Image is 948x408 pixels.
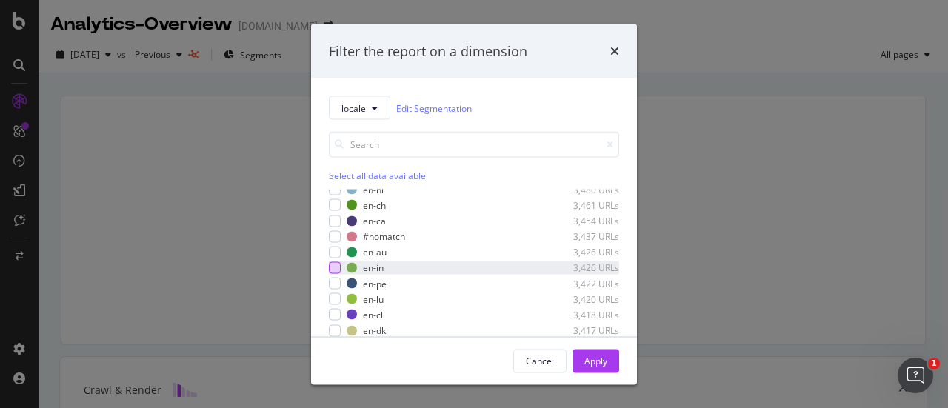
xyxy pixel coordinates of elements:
div: en-in [363,261,384,274]
iframe: Intercom live chat [898,358,933,393]
div: 3,426 URLs [547,246,619,258]
a: Edit Segmentation [396,100,472,116]
div: 3,454 URLs [547,215,619,227]
div: en-pe [363,277,387,290]
div: en-ca [363,215,386,227]
div: times [610,41,619,61]
button: locale [329,96,390,120]
div: en-ch [363,198,386,211]
input: Search [329,132,619,158]
div: en-lu [363,292,384,305]
button: Cancel [513,349,567,372]
div: 3,422 URLs [547,277,619,290]
div: Apply [584,354,607,367]
div: 3,437 URLs [547,230,619,243]
div: Select all data available [329,170,619,182]
div: Filter the report on a dimension [329,41,527,61]
div: #nomatch [363,230,405,243]
button: Apply [573,349,619,372]
div: 3,461 URLs [547,198,619,211]
div: modal [311,24,637,384]
div: 3,426 URLs [547,261,619,274]
div: 3,417 URLs [547,324,619,337]
div: 3,418 URLs [547,308,619,321]
div: en-dk [363,324,386,337]
div: Cancel [526,354,554,367]
div: en-au [363,246,387,258]
div: 3,420 URLs [547,292,619,305]
div: 3,480 URLs [547,183,619,195]
span: 1 [928,358,940,369]
div: en-cl [363,308,383,321]
div: en-nl [363,183,384,195]
span: locale [341,101,366,114]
